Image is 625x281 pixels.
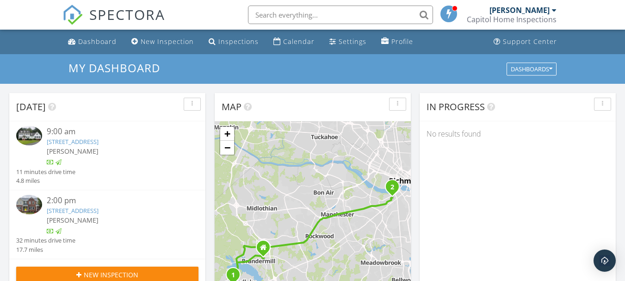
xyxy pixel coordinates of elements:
[47,216,99,225] span: [PERSON_NAME]
[392,187,398,192] div: 2219 Perry St, Richmond, VA 23225
[270,33,318,50] a: Calendar
[594,250,616,272] div: Open Intercom Messenger
[490,33,561,50] a: Support Center
[467,15,557,24] div: Capitol Home Inspections
[231,272,235,279] i: 1
[377,33,417,50] a: Profile
[427,100,485,113] span: In Progress
[47,195,184,206] div: 2:00 pm
[47,137,99,146] a: [STREET_ADDRESS]
[16,126,42,145] img: 9539830%2Fcover_photos%2FzQFPNjkvA2QQH1kP9LEo%2Fsmall.jpg
[205,33,262,50] a: Inspections
[62,12,165,32] a: SPECTORA
[283,37,315,46] div: Calendar
[220,141,234,155] a: Zoom out
[16,195,42,214] img: 9524162%2Fcover_photos%2F5ZPLqS5dMykXSG3XIgw7%2Fsmall.jpg
[233,275,239,280] div: 6113 Sedgefield Terrace, Midlothian, VA 23112
[16,100,46,113] span: [DATE]
[218,37,259,46] div: Inspections
[489,6,550,15] div: [PERSON_NAME]
[68,60,160,75] span: My Dashboard
[16,245,75,254] div: 17.7 miles
[89,5,165,24] span: SPECTORA
[503,37,557,46] div: Support Center
[47,147,99,156] span: [PERSON_NAME]
[16,195,198,254] a: 2:00 pm [STREET_ADDRESS] [PERSON_NAME] 32 minutes drive time 17.7 miles
[128,33,198,50] a: New Inspection
[391,37,413,46] div: Profile
[141,37,194,46] div: New Inspection
[420,121,616,146] div: No results found
[62,5,83,25] img: The Best Home Inspection Software - Spectora
[16,168,75,176] div: 11 minutes drive time
[339,37,366,46] div: Settings
[47,206,99,215] a: [STREET_ADDRESS]
[248,6,433,24] input: Search everything...
[507,62,557,75] button: Dashboards
[511,66,552,72] div: Dashboards
[16,126,198,185] a: 9:00 am [STREET_ADDRESS] [PERSON_NAME] 11 minutes drive time 4.8 miles
[222,100,241,113] span: Map
[390,184,394,191] i: 2
[78,37,117,46] div: Dashboard
[64,33,120,50] a: Dashboard
[16,236,75,245] div: 32 minutes drive time
[84,270,138,280] span: New Inspection
[16,176,75,185] div: 4.8 miles
[326,33,370,50] a: Settings
[47,126,184,137] div: 9:00 am
[220,127,234,141] a: Zoom in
